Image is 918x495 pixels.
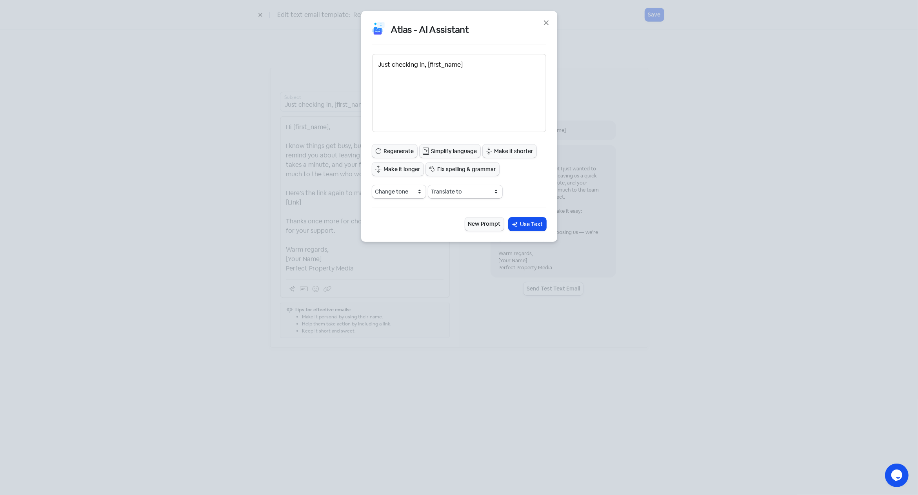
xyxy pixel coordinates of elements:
button: Make it longer [372,163,424,176]
span: Fix spelling & grammar [438,165,496,174]
button: Use Text [509,217,546,231]
button: New Prompt [465,217,504,231]
span: Make it shorter [494,147,533,155]
span: Use Text [520,220,543,228]
span: Make it longer [384,165,420,174]
button: Fix spelling & grammar [426,163,499,176]
span: Regenerate [384,147,414,155]
button: Simplify language [420,144,480,158]
iframe: chat widget [885,464,910,487]
button: Make it shorter [483,144,536,158]
h4: Atlas - AI Assistant [391,25,469,35]
button: Regenerate [372,144,417,158]
span: Simplify language [431,147,477,155]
